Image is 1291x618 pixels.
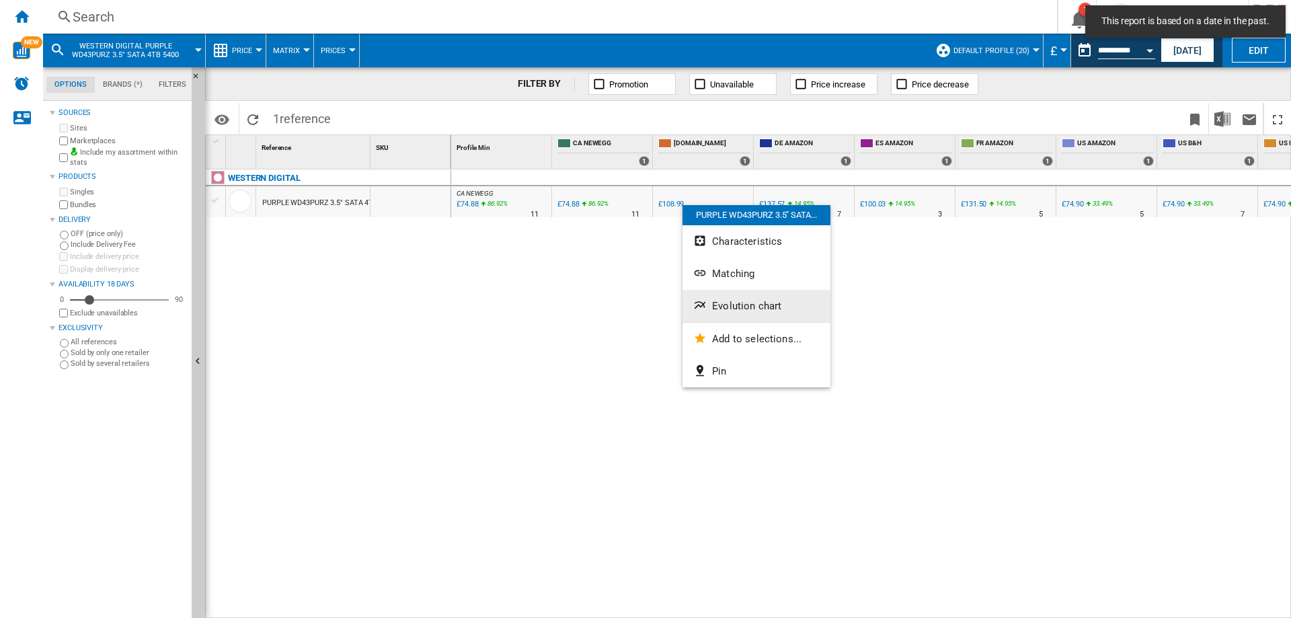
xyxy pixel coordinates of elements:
button: Add to selections... [682,323,830,355]
span: Pin [712,365,726,377]
button: Matching [682,258,830,290]
span: Matching [712,268,754,280]
button: Pin... [682,355,830,387]
button: Characteristics [682,225,830,258]
span: Add to selections... [712,333,801,345]
div: PURPLE WD43PURZ 3.5" SATA... [682,205,830,225]
span: Characteristics [712,235,782,247]
span: This report is based on a date in the past. [1097,15,1274,28]
button: Evolution chart [682,290,830,322]
span: Evolution chart [712,300,781,312]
